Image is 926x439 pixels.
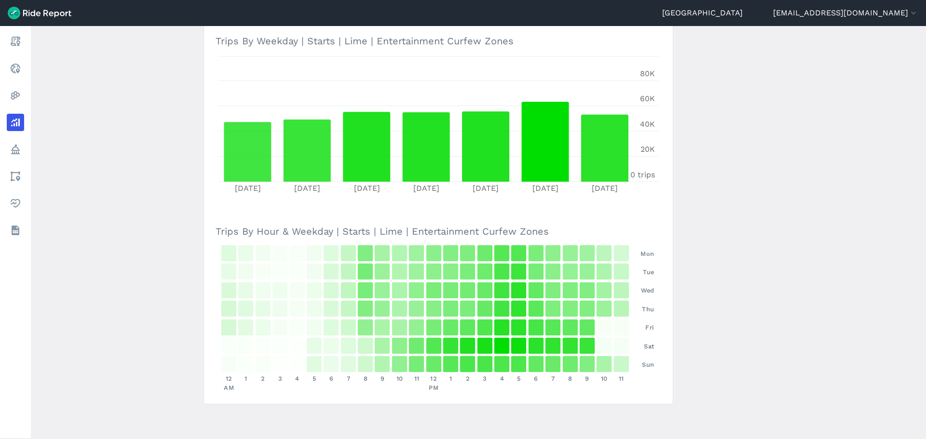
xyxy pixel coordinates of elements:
[391,374,408,392] div: 10
[7,168,24,185] a: Areas
[640,69,655,78] tspan: 80K
[640,145,655,154] tspan: 20K
[459,374,476,392] div: 2
[220,374,237,392] div: 12 AM
[294,184,320,193] tspan: [DATE]
[272,374,288,392] div: 3
[630,319,654,337] div: Fri
[354,184,380,193] tspan: [DATE]
[7,222,24,239] a: Datasets
[306,374,323,392] div: 5
[7,114,24,131] a: Analyze
[7,33,24,50] a: Report
[7,60,24,77] a: Realtime
[7,141,24,158] a: Policy
[7,195,24,212] a: Health
[596,374,613,392] div: 10
[473,184,499,193] tspan: [DATE]
[408,374,425,392] div: 11
[8,7,71,19] img: Ride Report
[773,7,918,19] button: [EMAIL_ADDRESS][DOMAIN_NAME]
[7,87,24,104] a: Heatmaps
[630,263,654,281] div: Tue
[532,184,558,193] tspan: [DATE]
[528,374,545,392] div: 6
[374,374,391,392] div: 9
[630,281,654,300] div: Wed
[545,374,561,392] div: 7
[216,218,661,244] h3: Trips By Hour & Weekday | Starts | Lime | Entertainment Curfew Zones
[640,120,655,129] tspan: 40K
[323,374,340,392] div: 6
[562,374,579,392] div: 8
[630,300,654,318] div: Thu
[340,374,357,392] div: 7
[613,374,630,392] div: 11
[255,374,272,392] div: 2
[630,170,655,179] tspan: 0 trips
[493,374,510,392] div: 4
[216,27,661,54] h3: Trips By Weekday | Starts | Lime | Entertainment Curfew Zones
[579,374,596,392] div: 9
[592,184,618,193] tspan: [DATE]
[413,184,439,193] tspan: [DATE]
[237,374,254,392] div: 1
[442,374,459,392] div: 1
[289,374,306,392] div: 4
[662,7,743,19] a: [GEOGRAPHIC_DATA]
[630,355,654,373] div: Sun
[357,374,374,392] div: 8
[477,374,493,392] div: 3
[425,374,442,392] div: 12 PM
[235,184,261,193] tspan: [DATE]
[640,94,655,103] tspan: 60K
[510,374,527,392] div: 5
[630,244,654,263] div: Mon
[630,337,654,355] div: Sat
